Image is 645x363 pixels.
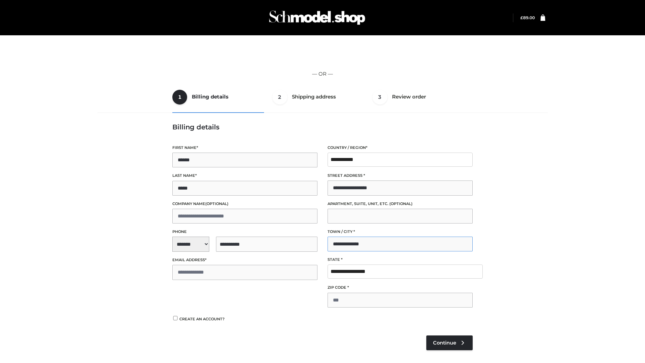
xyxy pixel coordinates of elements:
p: — OR — [100,70,545,78]
label: Phone [172,229,317,235]
label: Town / City [328,229,473,235]
input: Create an account? [172,316,178,320]
span: £ [520,15,523,20]
label: Country / Region [328,145,473,151]
label: Street address [328,172,473,179]
label: Email address [172,257,317,263]
span: (optional) [205,201,228,206]
h3: Billing details [172,123,473,131]
img: Schmodel Admin 964 [267,4,368,31]
span: Continue [433,340,456,346]
label: Company name [172,201,317,207]
a: Continue [426,335,473,350]
label: First name [172,145,317,151]
label: ZIP Code [328,284,473,291]
label: Apartment, suite, unit, etc. [328,201,473,207]
iframe: Secure express checkout frame [98,44,547,63]
label: State [328,256,473,263]
span: (optional) [389,201,413,206]
span: Create an account? [179,317,225,321]
bdi: 89.00 [520,15,535,20]
label: Last name [172,172,317,179]
a: £89.00 [520,15,535,20]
